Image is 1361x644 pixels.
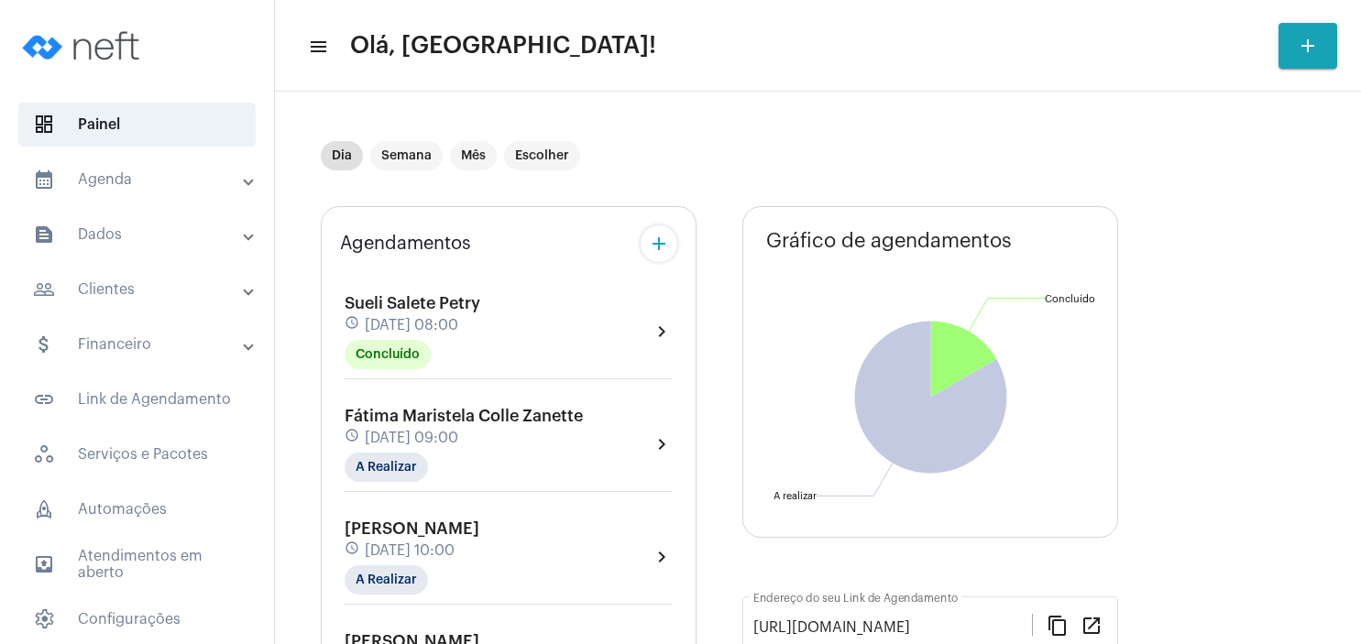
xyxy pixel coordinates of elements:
mat-icon: schedule [345,540,361,561]
mat-chip: Dia [321,141,363,170]
span: Fátima Maristela Colle Zanette [345,408,583,424]
mat-icon: content_copy [1047,614,1069,636]
mat-panel-title: Financeiro [33,333,245,355]
mat-icon: add [648,233,670,255]
span: Automações [18,487,256,531]
mat-icon: chevron_right [651,321,673,343]
mat-icon: chevron_right [651,433,673,455]
img: logo-neft-novo-2.png [15,9,152,82]
mat-panel-title: Dados [33,224,245,246]
span: sidenav icon [33,498,55,520]
mat-expansion-panel-header: sidenav iconClientes [11,267,274,311]
mat-icon: add [1297,35,1319,57]
mat-panel-title: Agenda [33,169,245,191]
input: Link [753,619,1032,636]
span: Painel [18,103,256,147]
mat-chip: A Realizar [345,453,428,482]
mat-expansion-panel-header: sidenav iconDados [11,213,274,257]
span: [DATE] 09:00 [365,430,458,446]
mat-icon: sidenav icon [33,278,55,300]
text: Concluído [1045,294,1095,304]
text: A realizar [774,491,817,501]
span: sidenav icon [33,443,55,465]
span: Sueli Salete Petry [345,295,480,311]
mat-icon: sidenav icon [308,36,326,58]
mat-icon: chevron_right [651,546,673,568]
span: Agendamentos [340,234,471,254]
span: Gráfico de agendamentos [766,230,1012,252]
span: [DATE] 10:00 [365,542,455,559]
mat-icon: sidenav icon [33,333,55,355]
mat-chip: Concluído [345,340,431,369]
mat-chip: Escolher [504,141,580,170]
span: Serviços e Pacotes [18,432,256,476]
span: Link de Agendamento [18,377,256,421]
span: sidenav icon [33,114,55,136]
mat-icon: sidenav icon [33,224,55,246]
mat-icon: sidenav icon [33,553,55,575]
span: [PERSON_NAME] [345,520,479,537]
mat-expansion-panel-header: sidenav iconAgenda [11,158,274,202]
span: sidenav icon [33,608,55,630]
mat-chip: A Realizar [345,565,428,595]
mat-expansion-panel-header: sidenav iconFinanceiro [11,322,274,366]
mat-icon: schedule [345,315,361,335]
mat-icon: open_in_new [1081,614,1103,636]
mat-icon: sidenav icon [33,388,55,410]
span: Olá, [GEOGRAPHIC_DATA]! [350,31,656,60]
mat-panel-title: Clientes [33,278,245,300]
span: Atendimentos em aberto [18,542,256,586]
span: Configurações [18,597,256,641]
mat-icon: sidenav icon [33,169,55,191]
mat-icon: schedule [345,428,361,448]
mat-chip: Semana [370,141,443,170]
mat-chip: Mês [450,141,497,170]
span: [DATE] 08:00 [365,317,458,333]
